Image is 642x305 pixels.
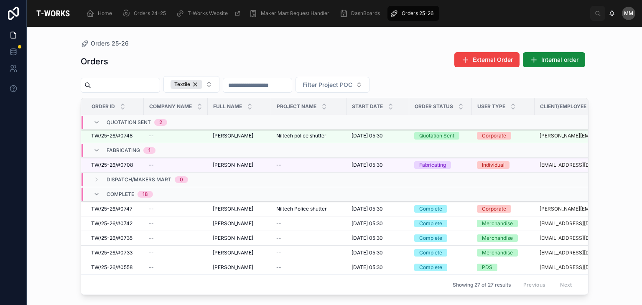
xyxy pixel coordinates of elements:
[91,235,132,241] span: TW/25-26/#0735
[414,234,467,242] a: Complete
[352,235,404,241] a: [DATE] 05:30
[402,10,433,17] span: Orders 25-26
[540,235,614,241] a: [EMAIL_ADDRESS][DOMAIN_NAME]
[91,220,139,227] a: TW/25-26/#0742
[149,235,154,241] span: --
[454,52,520,67] button: External Order
[276,220,341,227] a: --
[352,206,404,212] a: [DATE] 05:30
[540,132,614,139] a: [PERSON_NAME][EMAIL_ADDRESS][DOMAIN_NAME]
[171,80,202,89] div: Textile
[91,220,132,227] span: TW/25-26/#0742
[149,132,203,139] a: --
[91,162,139,168] a: TW/25-26/#0708
[149,103,192,110] span: Company Name
[351,10,380,17] span: DashBoards
[91,132,132,139] span: TW/25-26/#0748
[414,264,467,271] a: Complete
[91,249,139,256] a: TW/25-26/#0733
[540,162,614,168] a: [EMAIL_ADDRESS][DOMAIN_NAME]
[419,205,442,213] div: Complete
[79,4,590,23] div: scrollable content
[303,81,352,89] span: Filter Project POC
[276,235,281,241] span: --
[414,161,467,169] a: Fabricating
[213,132,253,139] span: [PERSON_NAME]
[149,249,154,256] span: --
[482,132,506,140] div: Corporate
[213,132,266,139] a: [PERSON_NAME]
[213,264,253,271] span: [PERSON_NAME]
[419,132,454,140] div: Quotation Sent
[540,206,614,212] a: [PERSON_NAME][EMAIL_ADDRESS][DOMAIN_NAME]
[81,39,129,48] a: Orders 25-26
[540,220,614,227] a: [EMAIL_ADDRESS][DOMAIN_NAME]
[276,249,341,256] a: --
[482,234,513,242] div: Merchandise
[92,103,115,110] span: Order ID
[213,235,266,241] a: [PERSON_NAME]
[276,235,341,241] a: --
[91,206,132,212] span: TW/25-26/#0747
[352,206,383,212] span: [DATE] 05:30
[276,132,326,139] span: Niltech police shutter
[98,10,112,17] span: Home
[414,220,467,227] a: Complete
[213,220,253,227] span: [PERSON_NAME]
[149,132,154,139] span: --
[296,77,369,93] button: Select Button
[261,10,329,17] span: Maker Mart Request Handler
[213,264,266,271] a: [PERSON_NAME]
[173,6,245,21] a: T-Works Website
[414,132,467,140] a: Quotation Sent
[213,220,266,227] a: [PERSON_NAME]
[84,6,118,21] a: Home
[482,205,506,213] div: Corporate
[276,132,341,139] a: Niltech police shutter
[276,249,281,256] span: --
[107,147,140,154] span: Fabricating
[352,132,404,139] a: [DATE] 05:30
[91,162,133,168] span: TW/25-26/#0708
[149,220,154,227] span: --
[143,191,148,198] div: 18
[91,39,129,48] span: Orders 25-26
[624,10,633,17] span: MM
[414,205,467,213] a: Complete
[148,147,150,154] div: 1
[213,249,253,256] span: [PERSON_NAME]
[414,249,467,257] a: Complete
[276,220,281,227] span: --
[213,162,266,168] a: [PERSON_NAME]
[352,249,404,256] a: [DATE] 05:30
[213,249,266,256] a: [PERSON_NAME]
[419,161,446,169] div: Fabricating
[159,119,162,126] div: 2
[91,264,139,271] a: TW/25-26/#0558
[415,103,453,110] span: Order Status
[107,191,134,198] span: Complete
[120,6,172,21] a: Orders 24-25
[107,176,171,183] span: Dispatch/Makers Mart
[149,264,203,271] a: --
[352,264,383,271] span: [DATE] 05:30
[213,103,242,110] span: Full Name
[352,162,383,168] span: [DATE] 05:30
[91,235,139,241] a: TW/25-26/#0735
[352,132,383,139] span: [DATE] 05:30
[477,249,530,257] a: Merchandise
[419,249,442,257] div: Complete
[419,234,442,242] div: Complete
[540,103,603,110] span: Client/Employee Email
[149,235,203,241] a: --
[276,264,341,271] a: --
[540,264,614,271] a: [EMAIL_ADDRESS][DOMAIN_NAME]
[276,206,341,212] a: Niltech Police shutter
[352,235,383,241] span: [DATE] 05:30
[180,176,183,183] div: 0
[540,249,614,256] a: [EMAIL_ADDRESS][DOMAIN_NAME]
[477,220,530,227] a: Merchandise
